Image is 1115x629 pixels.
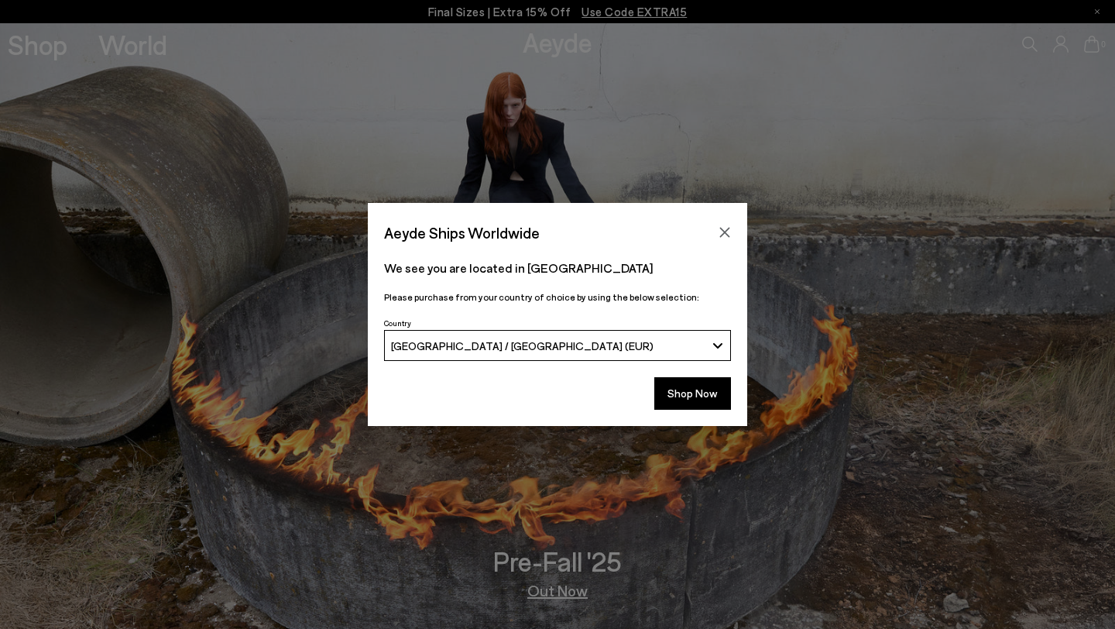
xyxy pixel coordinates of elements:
button: Shop Now [654,377,731,410]
button: Close [713,221,736,244]
span: Country [384,318,411,328]
span: Aeyde Ships Worldwide [384,219,540,246]
p: We see you are located in [GEOGRAPHIC_DATA] [384,259,731,277]
span: [GEOGRAPHIC_DATA] / [GEOGRAPHIC_DATA] (EUR) [391,339,654,352]
p: Please purchase from your country of choice by using the below selection: [384,290,731,304]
